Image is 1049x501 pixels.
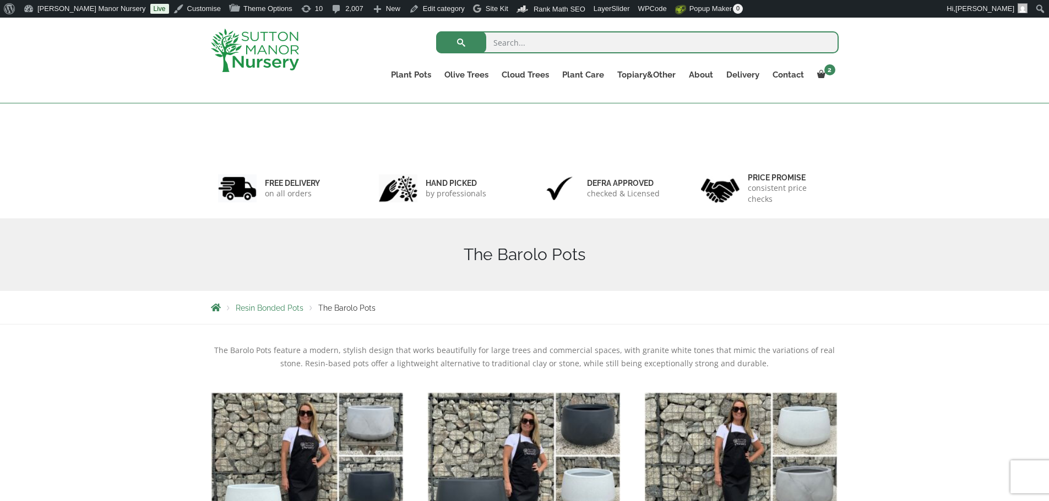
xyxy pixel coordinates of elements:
[495,67,556,82] a: Cloud Trees
[218,174,257,202] img: 1.jpg
[211,344,839,370] p: The Barolo Pots feature a modern, stylish design that works beautifully for large trees and comme...
[211,29,299,72] img: logo
[384,67,438,82] a: Plant Pots
[436,31,839,53] input: Search...
[556,67,611,82] a: Plant Care
[379,174,417,202] img: 2.jpg
[211,245,839,265] h1: The Barolo Pots
[438,67,495,82] a: Olive Trees
[426,188,486,199] p: by professionals
[811,67,839,82] a: 2
[587,178,660,188] h6: Defra approved
[682,67,720,82] a: About
[534,5,585,13] span: Rank Math SEO
[766,67,811,82] a: Contact
[318,304,376,312] span: The Barolo Pots
[211,303,839,312] nav: Breadcrumbs
[748,183,831,205] p: consistent price checks
[265,178,320,188] h6: FREE DELIVERY
[733,4,743,14] span: 0
[748,173,831,183] h6: Price promise
[540,174,579,202] img: 3.jpg
[426,178,486,188] h6: hand picked
[824,64,835,75] span: 2
[611,67,682,82] a: Topiary&Other
[720,67,766,82] a: Delivery
[150,4,169,14] a: Live
[486,4,508,13] span: Site Kit
[955,4,1014,13] span: [PERSON_NAME]
[701,172,740,205] img: 4.jpg
[587,188,660,199] p: checked & Licensed
[236,304,303,312] a: Resin Bonded Pots
[265,188,320,199] p: on all orders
